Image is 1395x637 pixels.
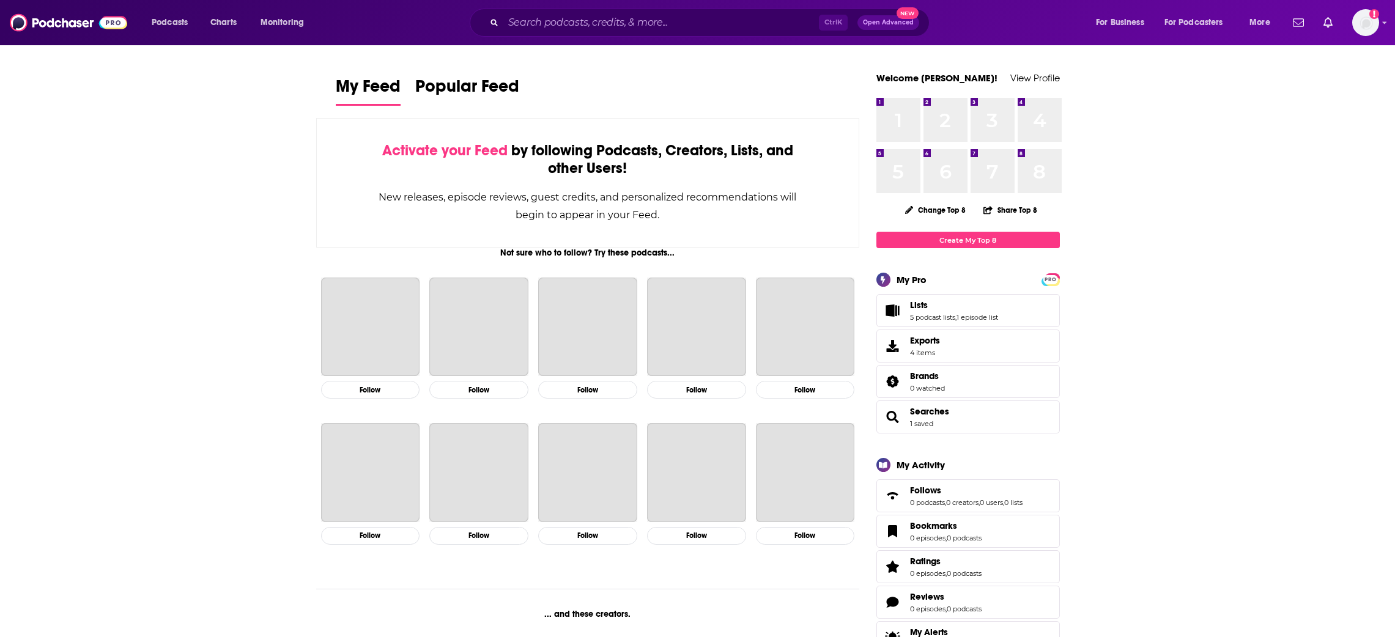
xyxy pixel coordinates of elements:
[1369,9,1379,19] svg: Add a profile image
[897,7,919,19] span: New
[910,313,955,322] a: 5 podcast lists
[1003,498,1004,507] span: ,
[1249,14,1270,31] span: More
[321,278,420,377] a: The Joe Rogan Experience
[881,523,905,540] a: Bookmarks
[881,373,905,390] a: Brands
[910,569,945,578] a: 0 episodes
[382,141,508,160] span: Activate your Feed
[415,76,519,104] span: Popular Feed
[910,335,940,346] span: Exports
[210,14,237,31] span: Charts
[863,20,914,26] span: Open Advanced
[910,520,957,531] span: Bookmarks
[538,423,637,522] a: Business Wars
[10,11,127,34] img: Podchaser - Follow, Share and Rate Podcasts
[1010,72,1060,84] a: View Profile
[876,365,1060,398] span: Brands
[945,498,946,507] span: ,
[980,498,1003,507] a: 0 users
[897,274,927,285] div: My Pro
[910,556,941,567] span: Ratings
[756,527,855,545] button: Follow
[910,498,945,507] a: 0 podcasts
[876,479,1060,512] span: Follows
[1352,9,1379,36] span: Logged in as LindaBurns
[910,605,945,613] a: 0 episodes
[876,330,1060,363] a: Exports
[876,294,1060,327] span: Lists
[756,278,855,377] a: My Favorite Murder with Karen Kilgariff and Georgia Hardstark
[910,485,1023,496] a: Follows
[946,498,979,507] a: 0 creators
[1004,498,1023,507] a: 0 lists
[910,591,944,602] span: Reviews
[1156,13,1241,32] button: open menu
[910,384,945,392] a: 0 watched
[756,423,855,522] a: TED Talks Daily
[979,498,980,507] span: ,
[538,381,637,399] button: Follow
[538,527,637,545] button: Follow
[647,278,746,377] a: The Daily
[910,419,933,428] a: 1 saved
[910,406,949,417] a: Searches
[261,14,304,31] span: Monitoring
[983,198,1038,222] button: Share Top 8
[910,300,998,311] a: Lists
[1319,12,1338,33] a: Show notifications dropdown
[897,459,945,471] div: My Activity
[947,605,982,613] a: 0 podcasts
[898,202,974,218] button: Change Top 8
[647,423,746,522] a: Freakonomics Radio
[945,605,947,613] span: ,
[316,248,860,258] div: Not sure who to follow? Try these podcasts...
[1164,14,1223,31] span: For Podcasters
[955,313,957,322] span: ,
[876,400,1060,433] span: Searches
[910,534,945,542] a: 0 episodes
[647,527,746,545] button: Follow
[152,14,188,31] span: Podcasts
[321,381,420,399] button: Follow
[1043,275,1058,284] span: PRO
[947,534,982,542] a: 0 podcasts
[1087,13,1160,32] button: open menu
[819,15,848,31] span: Ctrl K
[876,550,1060,583] span: Ratings
[756,381,855,399] button: Follow
[881,594,905,611] a: Reviews
[321,527,420,545] button: Follow
[481,9,941,37] div: Search podcasts, credits, & more...
[415,76,519,106] a: Popular Feed
[429,278,528,377] a: This American Life
[429,527,528,545] button: Follow
[876,586,1060,619] span: Reviews
[957,313,998,322] a: 1 episode list
[1352,9,1379,36] button: Show profile menu
[1241,13,1286,32] button: open menu
[945,569,947,578] span: ,
[857,15,919,30] button: Open AdvancedNew
[947,569,982,578] a: 0 podcasts
[876,72,997,84] a: Welcome [PERSON_NAME]!
[910,348,940,357] span: 4 items
[143,13,204,32] button: open menu
[876,515,1060,548] span: Bookmarks
[881,408,905,425] a: Searches
[910,300,928,311] span: Lists
[1096,14,1144,31] span: For Business
[1288,12,1309,33] a: Show notifications dropdown
[945,534,947,542] span: ,
[503,13,819,32] input: Search podcasts, credits, & more...
[881,337,905,355] span: Exports
[647,381,746,399] button: Follow
[429,381,528,399] button: Follow
[1352,9,1379,36] img: User Profile
[378,142,798,177] div: by following Podcasts, Creators, Lists, and other Users!
[378,188,798,224] div: New releases, episode reviews, guest credits, and personalized recommendations will begin to appe...
[336,76,401,106] a: My Feed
